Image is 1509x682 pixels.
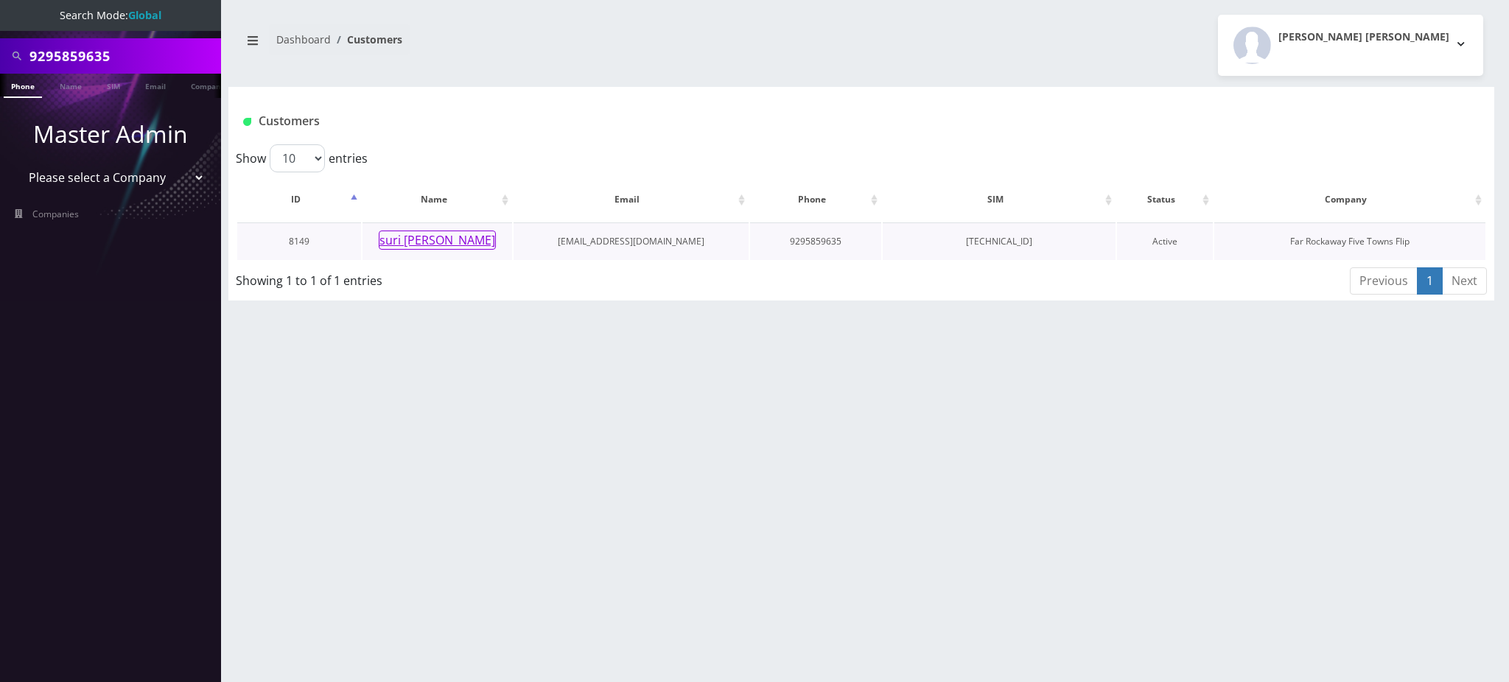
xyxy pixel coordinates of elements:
[236,266,746,289] div: Showing 1 to 1 of 1 entries
[514,222,749,260] td: [EMAIL_ADDRESS][DOMAIN_NAME]
[99,74,127,96] a: SIM
[183,74,233,96] a: Company
[379,231,496,250] button: suri [PERSON_NAME]
[1218,15,1483,76] button: [PERSON_NAME] [PERSON_NAME]
[29,42,217,70] input: Search All Companies
[243,114,1270,128] h1: Customers
[138,74,173,96] a: Email
[1278,31,1449,43] h2: [PERSON_NAME] [PERSON_NAME]
[883,178,1116,221] th: SIM: activate to sort column ascending
[363,178,512,221] th: Name: activate to sort column ascending
[1117,222,1213,260] td: Active
[237,178,361,221] th: ID: activate to sort column descending
[52,74,89,96] a: Name
[1350,267,1418,295] a: Previous
[750,178,881,221] th: Phone: activate to sort column ascending
[1214,178,1485,221] th: Company: activate to sort column ascending
[128,8,161,22] strong: Global
[1117,178,1213,221] th: Status: activate to sort column ascending
[883,222,1116,260] td: [TECHNICAL_ID]
[236,144,368,172] label: Show entries
[1214,222,1485,260] td: Far Rockaway Five Towns Flip
[514,178,749,221] th: Email: activate to sort column ascending
[32,208,79,220] span: Companies
[276,32,331,46] a: Dashboard
[1417,267,1443,295] a: 1
[60,8,161,22] span: Search Mode:
[237,222,361,260] td: 8149
[270,144,325,172] select: Showentries
[1442,267,1487,295] a: Next
[750,222,881,260] td: 9295859635
[4,74,42,98] a: Phone
[239,24,850,66] nav: breadcrumb
[331,32,402,47] li: Customers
